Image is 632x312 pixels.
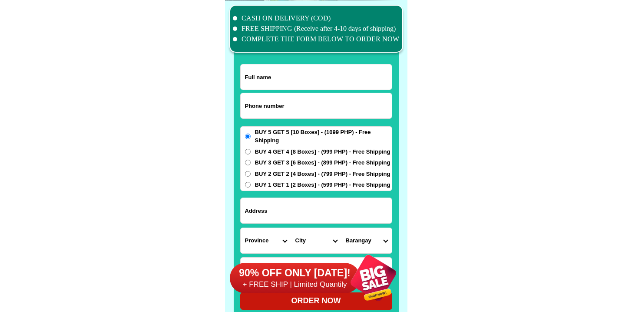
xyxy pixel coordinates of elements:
[245,149,251,154] input: BUY 4 GET 4 [8 Boxes] - (999 PHP) - Free Shipping
[245,134,251,139] input: BUY 5 GET 5 [10 Boxes] - (1099 PHP) - Free Shipping
[245,171,251,177] input: BUY 2 GET 2 [4 Boxes] - (799 PHP) - Free Shipping
[241,64,392,90] input: Input full_name
[255,158,390,167] span: BUY 3 GET 3 [6 Boxes] - (899 PHP) - Free Shipping
[255,148,390,156] span: BUY 4 GET 4 [8 Boxes] - (999 PHP) - Free Shipping
[245,182,251,188] input: BUY 1 GET 1 [2 Boxes] - (599 PHP) - Free Shipping
[341,228,392,253] select: Select commune
[255,128,392,145] span: BUY 5 GET 5 [10 Boxes] - (1099 PHP) - Free Shipping
[255,170,390,178] span: BUY 2 GET 2 [4 Boxes] - (799 PHP) - Free Shipping
[241,93,392,118] input: Input phone_number
[230,280,360,289] h6: + FREE SHIP | Limited Quantily
[241,198,392,223] input: Input address
[241,228,291,253] select: Select province
[233,23,400,34] li: FREE SHIPPING (Receive after 4-10 days of shipping)
[291,228,341,253] select: Select district
[245,160,251,165] input: BUY 3 GET 3 [6 Boxes] - (899 PHP) - Free Shipping
[230,267,360,280] h6: 90% OFF ONLY [DATE]!
[233,13,400,23] li: CASH ON DELIVERY (COD)
[255,181,390,189] span: BUY 1 GET 1 [2 Boxes] - (599 PHP) - Free Shipping
[233,34,400,44] li: COMPLETE THE FORM BELOW TO ORDER NOW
